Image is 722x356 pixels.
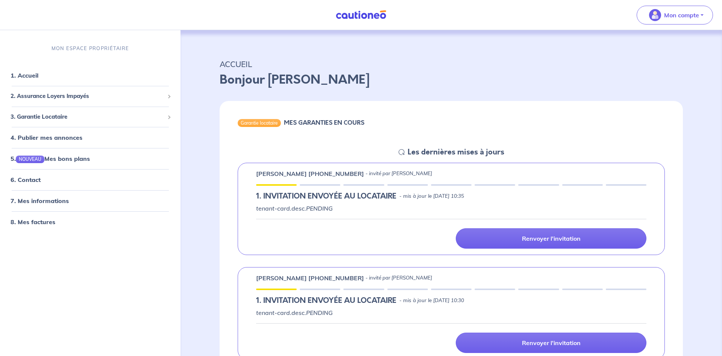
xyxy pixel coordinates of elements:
p: - mis à jour le [DATE] 10:30 [399,297,464,304]
p: - invité par [PERSON_NAME] [366,274,432,282]
a: 5.NOUVEAUMes bons plans [11,155,90,162]
p: [PERSON_NAME] [PHONE_NUMBER] [256,273,364,283]
h6: MES GARANTIES EN COURS [284,119,364,126]
h5: Les dernières mises à jours [408,148,504,157]
p: tenant-card.desc.PENDING [256,204,646,213]
p: Renvoyer l'invitation [522,339,581,347]
div: 6. Contact [3,172,177,187]
p: ACCUEIL [220,57,683,71]
span: 3. Garantie Locataire [11,112,164,121]
div: state: PENDING, Context: IN-LANDLORD [256,296,646,305]
img: Cautioneo [333,10,389,20]
div: 7. Mes informations [3,193,177,208]
p: Bonjour [PERSON_NAME] [220,71,683,89]
div: 8. Mes factures [3,214,177,229]
div: Garantie locataire [238,119,281,127]
div: state: PENDING, Context: IN-LANDLORD [256,192,646,201]
div: 1. Accueil [3,68,177,83]
p: tenant-card.desc.PENDING [256,308,646,317]
p: - mis à jour le [DATE] 10:35 [399,193,464,200]
a: 8. Mes factures [11,218,55,226]
a: 1. Accueil [11,72,38,79]
p: Mon compte [664,11,699,20]
div: 4. Publier mes annonces [3,130,177,145]
img: illu_account_valid_menu.svg [649,9,661,21]
p: MON ESPACE PROPRIÉTAIRE [52,45,129,52]
p: [PERSON_NAME] [PHONE_NUMBER] [256,169,364,178]
a: 6. Contact [11,176,41,183]
a: 4. Publier mes annonces [11,134,82,141]
a: Renvoyer l'invitation [456,228,646,249]
div: 5.NOUVEAUMes bons plans [3,151,177,166]
h5: 1.︎ INVITATION ENVOYÉE AU LOCATAIRE [256,296,396,305]
a: Renvoyer l'invitation [456,333,646,353]
h5: 1.︎ INVITATION ENVOYÉE AU LOCATAIRE [256,192,396,201]
span: 2. Assurance Loyers Impayés [11,92,164,101]
p: Renvoyer l'invitation [522,235,581,242]
a: 7. Mes informations [11,197,69,205]
button: illu_account_valid_menu.svgMon compte [637,6,713,24]
div: 2. Assurance Loyers Impayés [3,89,177,104]
p: - invité par [PERSON_NAME] [366,170,432,177]
div: 3. Garantie Locataire [3,109,177,124]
